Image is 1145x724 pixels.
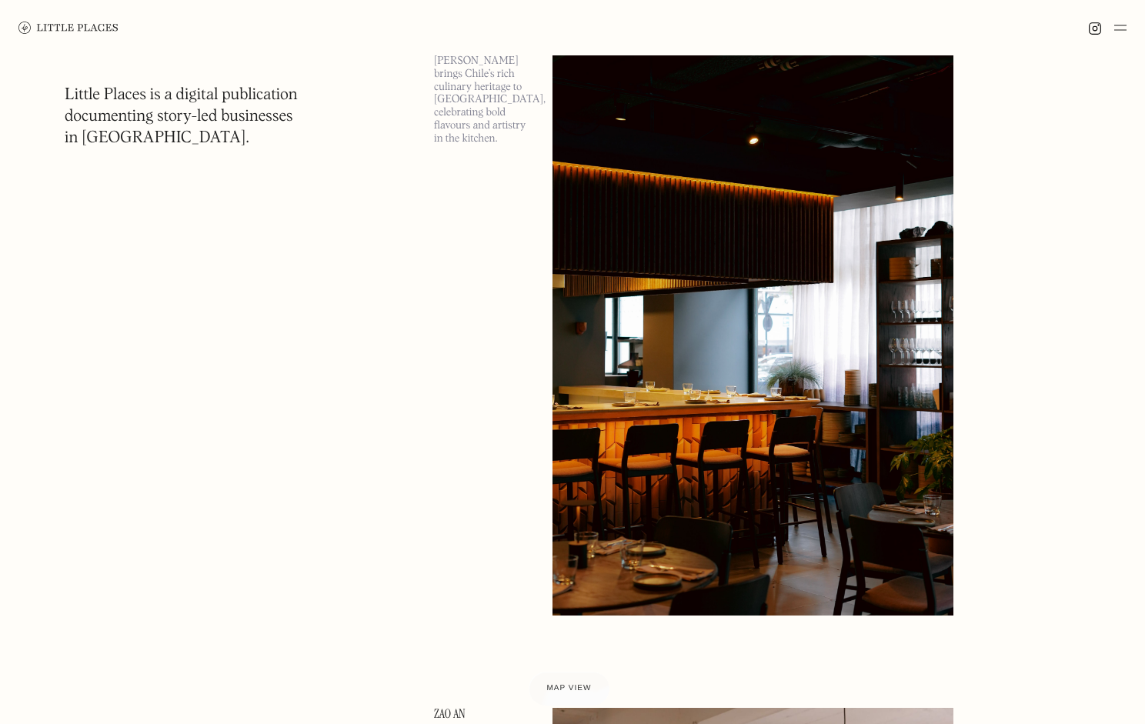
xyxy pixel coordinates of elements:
[65,85,298,149] h1: Little Places is a digital publication documenting story-led businesses in [GEOGRAPHIC_DATA].
[434,55,534,145] p: [PERSON_NAME] brings Chile’s rich culinary heritage to [GEOGRAPHIC_DATA], celebrating bold flavou...
[547,684,592,692] span: Map view
[434,708,534,720] a: Zao An
[529,672,610,706] a: Map view
[552,36,953,616] img: Mareida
